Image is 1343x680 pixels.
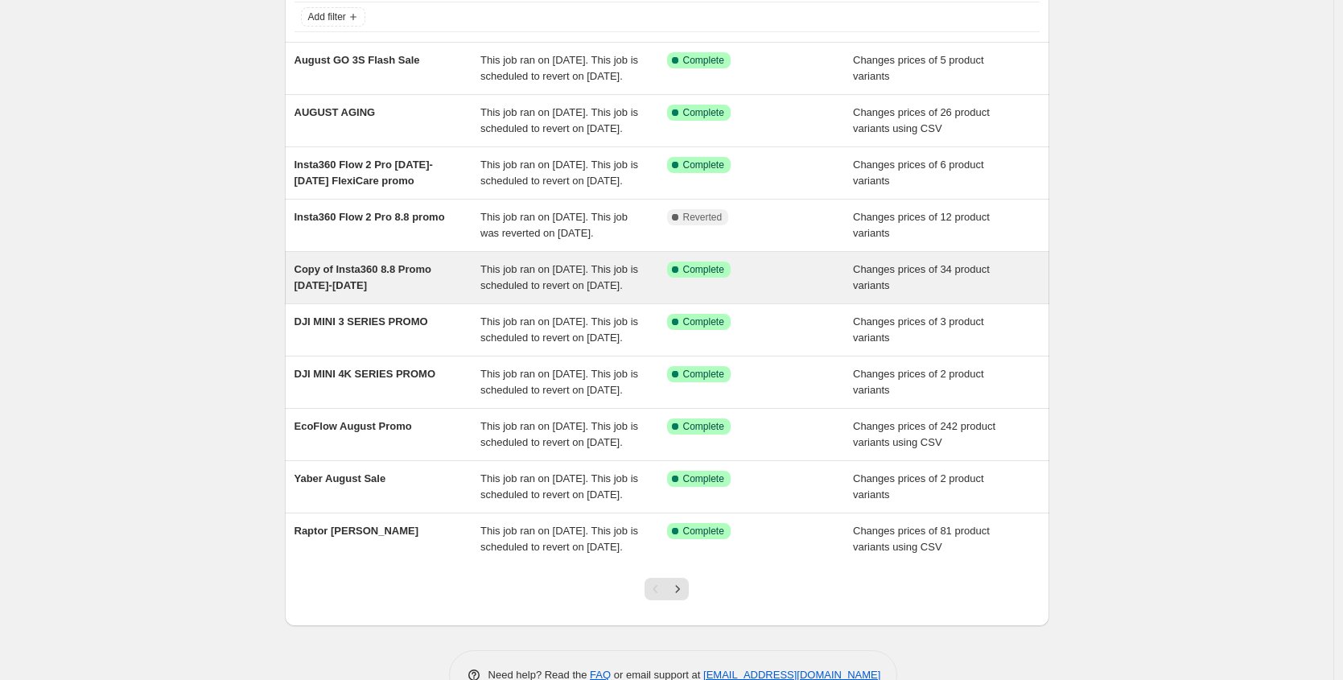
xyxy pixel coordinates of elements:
span: Complete [683,315,724,328]
span: This job ran on [DATE]. This job is scheduled to revert on [DATE]. [480,368,638,396]
button: Next [666,578,689,600]
span: Complete [683,368,724,381]
span: DJI MINI 3 SERIES PROMO [295,315,428,328]
span: Changes prices of 242 product variants using CSV [853,420,995,448]
span: Changes prices of 6 product variants [853,159,984,187]
span: This job ran on [DATE]. This job is scheduled to revert on [DATE]. [480,525,638,553]
span: Insta360 Flow 2 Pro 8.8 promo [295,211,445,223]
span: Changes prices of 2 product variants [853,368,984,396]
span: This job ran on [DATE]. This job is scheduled to revert on [DATE]. [480,263,638,291]
span: Changes prices of 34 product variants [853,263,990,291]
span: August GO 3S Flash Sale [295,54,420,66]
span: Complete [683,263,724,276]
span: Copy of Insta360 8.8 Promo [DATE]-[DATE] [295,263,432,291]
span: Complete [683,106,724,119]
span: Complete [683,420,724,433]
nav: Pagination [645,578,689,600]
span: Raptor [PERSON_NAME] [295,525,419,537]
span: This job ran on [DATE]. This job is scheduled to revert on [DATE]. [480,159,638,187]
span: Changes prices of 2 product variants [853,472,984,501]
span: DJI MINI 4K SERIES PROMO [295,368,436,380]
span: Changes prices of 26 product variants using CSV [853,106,990,134]
button: Add filter [301,7,365,27]
span: Add filter [308,10,346,23]
span: Complete [683,525,724,538]
span: This job ran on [DATE]. This job was reverted on [DATE]. [480,211,628,239]
span: Complete [683,472,724,485]
span: Changes prices of 5 product variants [853,54,984,82]
span: EcoFlow August Promo [295,420,412,432]
span: This job ran on [DATE]. This job is scheduled to revert on [DATE]. [480,54,638,82]
span: Changes prices of 81 product variants using CSV [853,525,990,553]
span: Insta360 Flow 2 Pro [DATE]-[DATE] FlexiCare promo [295,159,433,187]
span: This job ran on [DATE]. This job is scheduled to revert on [DATE]. [480,420,638,448]
span: AUGUST AGING [295,106,376,118]
span: Complete [683,54,724,67]
span: Yaber August Sale [295,472,386,484]
span: Reverted [683,211,723,224]
span: This job ran on [DATE]. This job is scheduled to revert on [DATE]. [480,472,638,501]
span: This job ran on [DATE]. This job is scheduled to revert on [DATE]. [480,315,638,344]
span: This job ran on [DATE]. This job is scheduled to revert on [DATE]. [480,106,638,134]
span: Complete [683,159,724,171]
span: Changes prices of 3 product variants [853,315,984,344]
span: Changes prices of 12 product variants [853,211,990,239]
